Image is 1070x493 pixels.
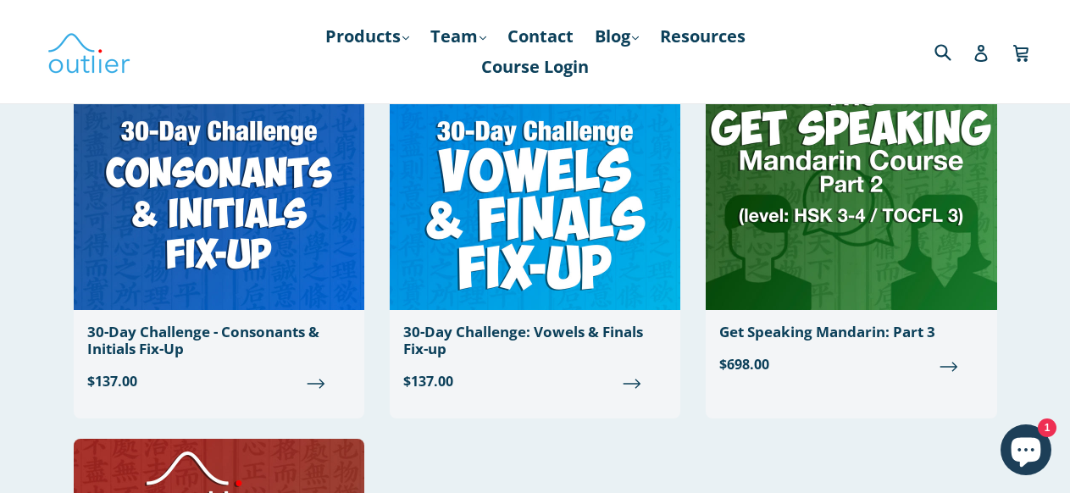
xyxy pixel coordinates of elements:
div: Get Speaking Mandarin: Part 3 [719,324,983,341]
span: $698.00 [719,354,983,374]
a: Products [317,21,418,52]
a: 30-Day Challenge - Consonants & Initials Fix-Up $137.00 [74,18,364,406]
img: 30-Day Challenge - Consonants & Initials Fix-Up [74,18,364,310]
img: 30-Day Challenge: Vowels & Finals Fix-up [390,18,680,310]
a: Contact [499,21,582,52]
img: Outlier Linguistics [47,27,131,76]
input: Search [930,34,977,69]
a: Team [422,21,495,52]
a: Course Login [473,52,597,82]
a: 30-Day Challenge: Vowels & Finals Fix-up $137.00 [390,18,680,406]
a: Resources [651,21,754,52]
span: $137.00 [403,371,667,391]
img: Get Speaking Mandarin: Part 3 [706,18,996,310]
div: 30-Day Challenge: Vowels & Finals Fix-up [403,324,667,358]
a: Get Speaking Mandarin: Part 3 $698.00 [706,18,996,388]
inbox-online-store-chat: Shopify online store chat [995,424,1056,479]
a: Blog [586,21,647,52]
span: $137.00 [87,371,351,391]
div: 30-Day Challenge - Consonants & Initials Fix-Up [87,324,351,358]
